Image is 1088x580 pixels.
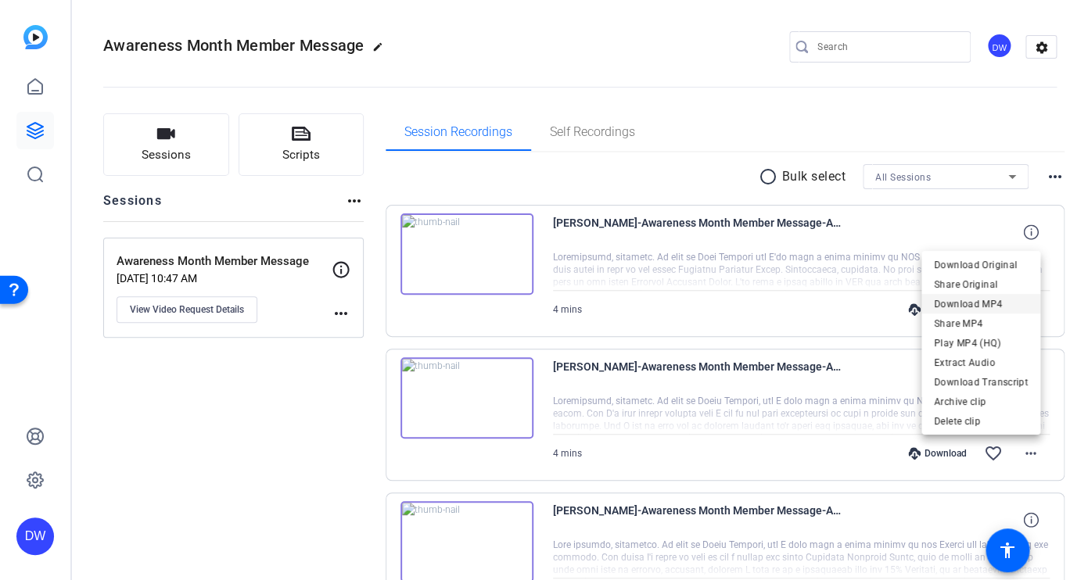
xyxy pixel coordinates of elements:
span: Download Transcript [934,373,1028,392]
span: Download MP4 [934,295,1028,313]
span: Play MP4 (HQ) [934,334,1028,353]
span: Archive clip [934,392,1028,411]
span: Share MP4 [934,314,1028,333]
span: Download Original [934,256,1028,274]
span: Share Original [934,275,1028,294]
span: Delete clip [934,412,1028,431]
span: Extract Audio [934,353,1028,372]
